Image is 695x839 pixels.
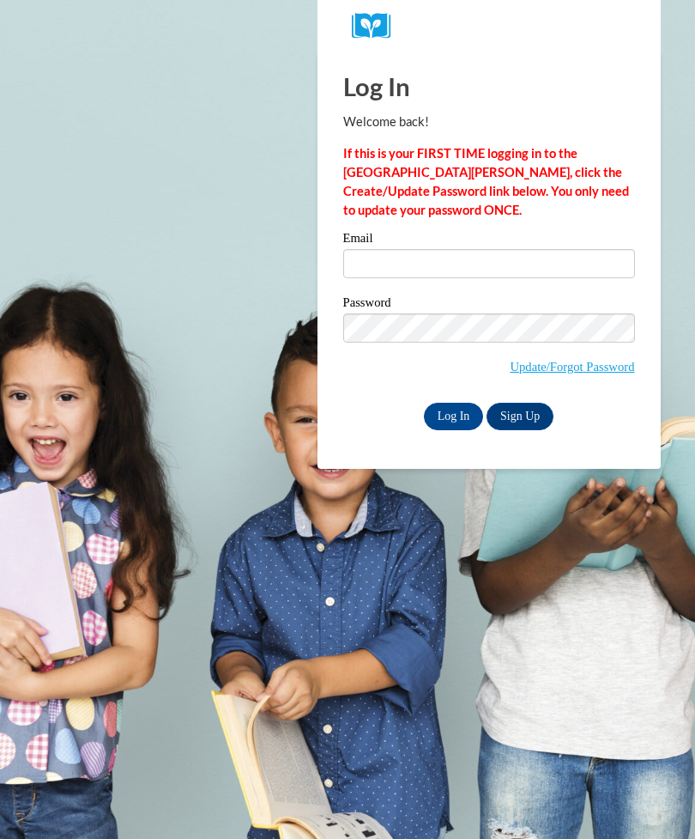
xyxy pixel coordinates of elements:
[626,770,681,825] iframe: Button to launch messaging window
[352,13,626,40] a: COX Campus
[510,360,634,374] a: Update/Forgot Password
[352,13,403,40] img: Logo brand
[424,403,484,430] input: Log In
[343,146,629,217] strong: If this is your FIRST TIME logging in to the [GEOGRAPHIC_DATA][PERSON_NAME], click the Create/Upd...
[343,112,635,131] p: Welcome back!
[343,232,635,249] label: Email
[486,403,553,430] a: Sign Up
[343,296,635,313] label: Password
[343,69,635,104] h1: Log In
